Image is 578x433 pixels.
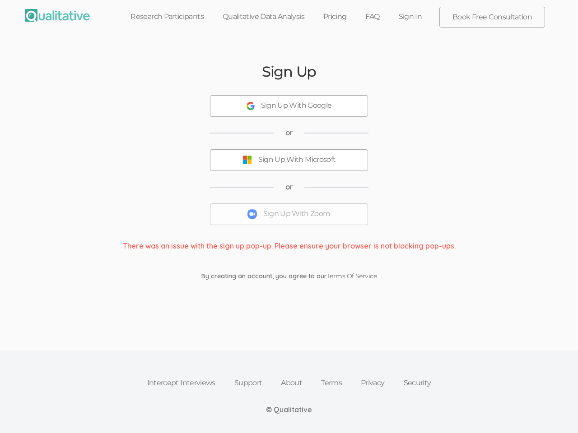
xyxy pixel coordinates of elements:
[210,149,368,171] button: Sign Up With Microsoft
[327,272,377,280] a: Terms Of Service
[394,373,441,393] a: Security
[247,209,257,219] img: Sign Up With Zoom
[258,155,336,165] div: Sign Up With Microsoft
[262,64,316,79] h2: Sign Up
[210,95,368,117] button: Sign Up With Google
[195,272,383,281] div: By creating an account, you agree to our
[213,7,314,27] a: Qualitative Data Analysis
[121,7,213,27] a: Research Participants
[533,390,578,433] iframe: Chat Widget
[389,7,432,27] a: Sign In
[116,241,462,251] div: There was an issue with the sign up pop-up. Please ensure your browser is not blocking pop-ups.
[138,373,225,393] a: Intercept Interviews
[312,373,351,393] a: Terms
[25,9,90,22] img: Qualitative
[285,182,293,192] span: or
[285,128,293,138] span: or
[261,101,332,111] div: Sign Up With Google
[225,373,272,393] a: Support
[210,203,368,225] button: Sign Up With Zoom
[356,7,389,27] a: FAQ
[351,373,394,393] a: Privacy
[242,155,252,165] img: Sign Up With Microsoft
[247,102,255,110] img: Sign Up With Google
[440,7,545,27] a: Book Free Consultation
[263,209,330,219] div: Sign Up With Zoom
[314,7,356,27] a: Pricing
[271,373,312,393] a: About
[266,405,312,415] div: © Qualitative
